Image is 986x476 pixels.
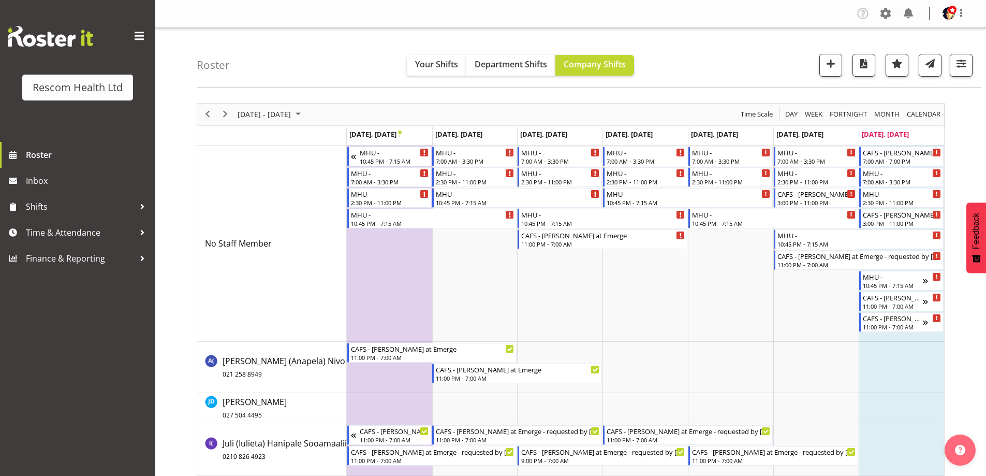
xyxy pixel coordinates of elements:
[819,54,842,77] button: Add a new shift
[777,240,941,248] div: 10:45 PM - 7:15 AM
[859,271,944,291] div: No Staff Member"s event - MHU - Begin From Sunday, September 28, 2025 at 10:45:00 PM GMT+13:00 En...
[351,219,514,227] div: 10:45 PM - 7:15 AM
[603,188,773,208] div: No Staff Member"s event - MHU - Begin From Thursday, September 25, 2025 at 10:45:00 PM GMT+12:00 ...
[692,219,856,227] div: 10:45 PM - 7:15 AM
[950,54,973,77] button: Filter Shifts
[199,104,216,125] div: previous period
[347,188,432,208] div: No Staff Member"s event - MHU - Begin From Monday, September 22, 2025 at 2:30:00 PM GMT+12:00 End...
[863,147,941,157] div: CAFS - [PERSON_NAME] at Emerge - requested by [PERSON_NAME]
[223,355,345,379] span: [PERSON_NAME] (Anapela) Nivo
[863,189,941,199] div: MHU -
[607,436,770,444] div: 11:00 PM - 7:00 AM
[607,147,685,157] div: MHU -
[360,426,429,436] div: CAFS - [PERSON_NAME] at Emerge
[436,198,599,207] div: 10:45 PM - 7:15 AM
[607,426,770,436] div: CAFS - [PERSON_NAME] at Emerge - requested by [PERSON_NAME]
[863,323,923,331] div: 11:00 PM - 7:00 AM
[432,425,602,445] div: Juli (Iulieta) Hanipale Sooamaalii"s event - CAFS - Henny Wilson at Emerge - requested by Erin Be...
[521,157,599,165] div: 7:00 AM - 3:30 PM
[691,129,738,139] span: [DATE], [DATE]
[688,167,773,187] div: No Staff Member"s event - MHU - Begin From Friday, September 26, 2025 at 2:30:00 PM GMT+12:00 End...
[863,178,941,186] div: 7:00 AM - 3:30 PM
[26,147,150,163] span: Roster
[777,251,941,261] div: CAFS - [PERSON_NAME] at Emerge - requested by [PERSON_NAME]
[518,147,602,166] div: No Staff Member"s event - MHU - Begin From Wednesday, September 24, 2025 at 7:00:00 AM GMT+12:00 ...
[520,129,567,139] span: [DATE], [DATE]
[863,157,941,165] div: 7:00 AM - 7:00 PM
[859,147,944,166] div: No Staff Member"s event - CAFS - Henny Wilson at Emerge - requested by Erin Begin From Sunday, Se...
[26,199,135,214] span: Shifts
[521,178,599,186] div: 2:30 PM - 11:00 PM
[873,108,902,121] button: Timeline Month
[564,59,626,70] span: Company Shifts
[197,424,347,475] td: Juli (Iulieta) Hanipale Sooamaalii resource
[688,209,858,228] div: No Staff Member"s event - MHU - Begin From Friday, September 26, 2025 at 10:45:00 PM GMT+12:00 En...
[784,108,800,121] button: Timeline Day
[692,168,770,178] div: MHU -
[521,209,685,220] div: MHU -
[607,198,770,207] div: 10:45 PM - 7:15 AM
[776,129,823,139] span: [DATE], [DATE]
[223,438,347,461] span: Juli (Iulieta) Hanipale Sooamaalii
[347,446,517,466] div: Juli (Iulieta) Hanipale Sooamaalii"s event - CAFS - Henny Wilson at Emerge - requested by Erin Be...
[829,108,868,121] span: Fortnight
[692,456,856,465] div: 11:00 PM - 7:00 AM
[347,167,432,187] div: No Staff Member"s event - MHU - Begin From Monday, September 22, 2025 at 7:00:00 AM GMT+12:00 End...
[197,393,347,424] td: Judi Dunstan resource
[518,229,687,249] div: No Staff Member"s event - CAFS - Lance at Emerge Begin From Wednesday, September 24, 2025 at 11:0...
[688,147,773,166] div: No Staff Member"s event - MHU - Begin From Friday, September 26, 2025 at 7:00:00 AM GMT+12:00 End...
[347,147,432,166] div: No Staff Member"s event - MHU - Begin From Sunday, September 21, 2025 at 10:45:00 PM GMT+12:00 En...
[407,55,466,76] button: Your Shifts
[774,167,858,187] div: No Staff Member"s event - MHU - Begin From Saturday, September 27, 2025 at 2:30:00 PM GMT+12:00 E...
[859,167,944,187] div: No Staff Member"s event - MHU - Begin From Sunday, September 28, 2025 at 7:00:00 AM GMT+13:00 End...
[234,104,307,125] div: September 22 - 28, 2025
[223,452,266,461] span: 0210 826 4923
[905,108,943,121] button: Month
[351,178,429,186] div: 7:00 AM - 3:30 PM
[349,129,402,139] span: [DATE], [DATE]
[518,167,602,187] div: No Staff Member"s event - MHU - Begin From Wednesday, September 24, 2025 at 2:30:00 PM GMT+12:00 ...
[777,230,941,240] div: MHU -
[466,55,555,76] button: Department Shifts
[237,108,292,121] span: [DATE] - [DATE]
[436,426,599,436] div: CAFS - [PERSON_NAME] at Emerge - requested by [PERSON_NAME]
[435,129,482,139] span: [DATE], [DATE]
[223,411,262,420] span: 027 504 4495
[863,302,923,310] div: 11:00 PM - 7:00 AM
[955,445,965,455] img: help-xxl-2.png
[863,198,941,207] div: 2:30 PM - 11:00 PM
[688,446,858,466] div: Juli (Iulieta) Hanipale Sooamaalii"s event - CAFS - Henny Wilson at Emerge - requested by Erin Be...
[740,108,774,121] span: Time Scale
[777,157,856,165] div: 7:00 AM - 3:30 PM
[739,108,775,121] button: Time Scale
[197,146,347,342] td: No Staff Member resource
[223,370,262,379] span: 021 258 8949
[777,261,941,269] div: 11:00 PM - 7:00 AM
[351,343,514,354] div: CAFS - [PERSON_NAME] at Emerge
[873,108,901,121] span: Month
[863,281,923,290] div: 10:45 PM - 7:15 AM
[804,108,823,121] span: Week
[777,168,856,178] div: MHU -
[521,168,599,178] div: MHU -
[774,229,944,249] div: No Staff Member"s event - MHU - Begin From Saturday, September 27, 2025 at 10:45:00 PM GMT+12:00 ...
[351,353,514,362] div: 11:00 PM - 7:00 AM
[223,396,287,421] a: [PERSON_NAME]027 504 4495
[351,168,429,178] div: MHU -
[33,80,123,95] div: Rescom Health Ltd
[26,225,135,240] span: Time & Attendance
[360,157,429,165] div: 10:45 PM - 7:15 AM
[774,188,858,208] div: No Staff Member"s event - CAFS - Henny Wilson at Emerge - requested by Erin Begin From Saturday, ...
[432,188,602,208] div: No Staff Member"s event - MHU - Begin From Tuesday, September 23, 2025 at 10:45:00 PM GMT+12:00 E...
[863,219,941,227] div: 3:00 PM - 11:00 PM
[777,189,856,199] div: CAFS - [PERSON_NAME] at Emerge - requested by [PERSON_NAME]
[859,292,944,311] div: No Staff Member"s event - CAFS - Lance at Emerge Begin From Sunday, September 28, 2025 at 11:00:0...
[205,237,272,250] a: No Staff Member
[415,59,458,70] span: Your Shifts
[347,209,517,228] div: No Staff Member"s event - MHU - Begin From Monday, September 22, 2025 at 10:45:00 PM GMT+12:00 En...
[236,108,305,121] button: September 2025
[859,312,944,332] div: No Staff Member"s event - CAFS - Henny Wilson at Emerge - requested by Erin Begin From Sunday, Se...
[863,168,941,178] div: MHU -
[8,26,93,47] img: Rosterit website logo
